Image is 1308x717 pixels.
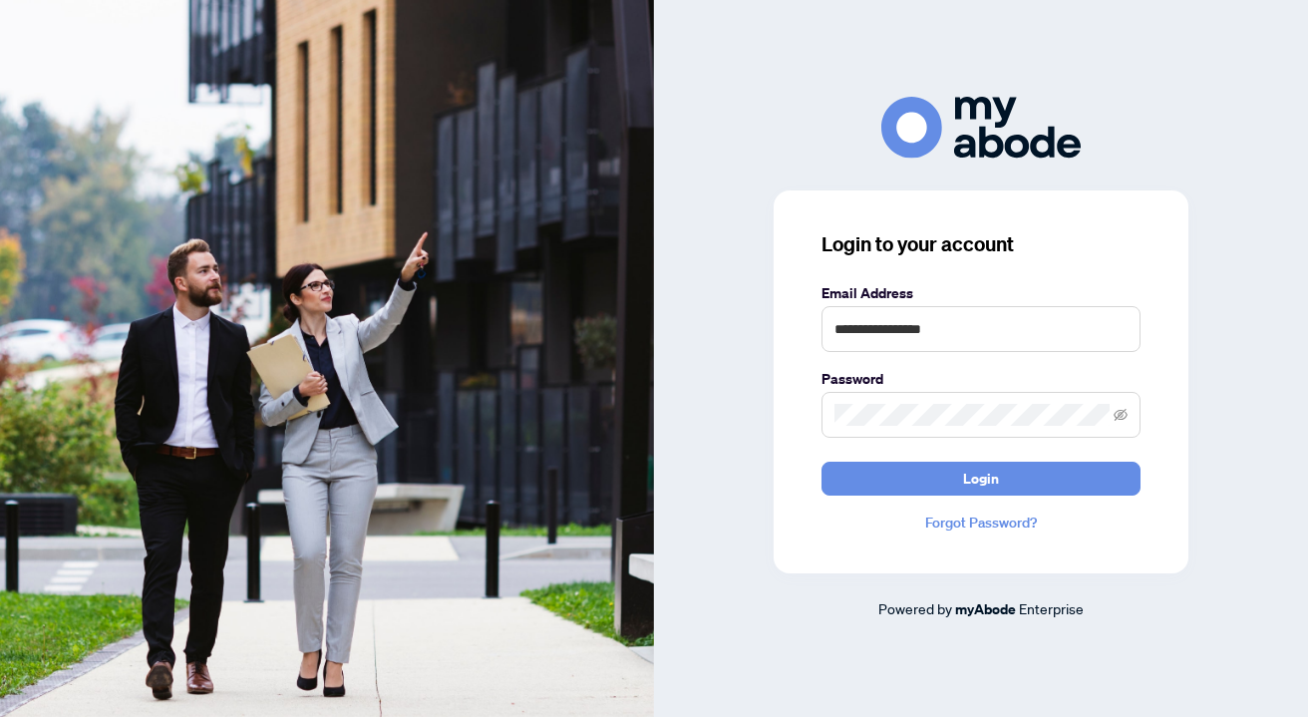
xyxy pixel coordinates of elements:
span: eye-invisible [1114,408,1128,422]
label: Email Address [821,282,1141,304]
a: Forgot Password? [821,512,1141,534]
span: Login [963,463,999,495]
img: ma-logo [881,97,1081,158]
span: Enterprise [1019,599,1084,617]
a: myAbode [955,598,1016,620]
h3: Login to your account [821,230,1141,258]
button: Login [821,462,1141,496]
label: Password [821,368,1141,390]
span: Powered by [878,599,952,617]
